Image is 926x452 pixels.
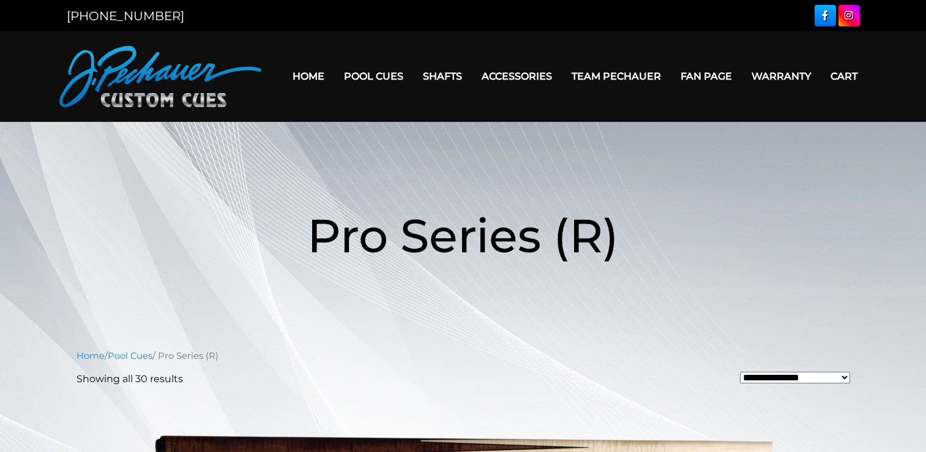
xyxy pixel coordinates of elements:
[67,9,184,23] a: [PHONE_NUMBER]
[562,61,671,92] a: Team Pechauer
[307,207,619,264] span: Pro Series (R)
[59,46,261,107] img: Pechauer Custom Cues
[472,61,562,92] a: Accessories
[742,61,821,92] a: Warranty
[413,61,472,92] a: Shafts
[671,61,742,92] a: Fan Page
[334,61,413,92] a: Pool Cues
[740,372,850,383] select: Shop order
[77,350,105,361] a: Home
[283,61,334,92] a: Home
[77,349,850,363] nav: Breadcrumb
[77,372,183,386] p: Showing all 30 results
[108,350,152,361] a: Pool Cues
[821,61,867,92] a: Cart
